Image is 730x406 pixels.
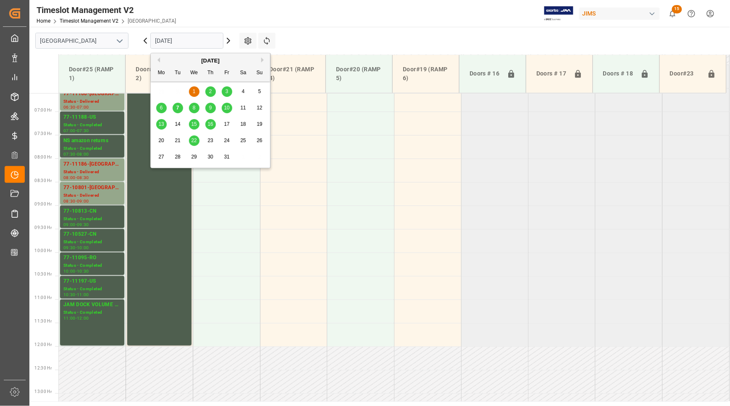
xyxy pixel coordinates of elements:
div: - [76,317,77,320]
div: - [76,105,77,109]
div: Choose Thursday, October 9th, 2025 [205,103,216,113]
span: 11:00 Hr [34,296,52,300]
div: Choose Sunday, October 19th, 2025 [255,119,265,130]
span: 6 [160,105,163,111]
div: Su [255,68,265,78]
div: 08:30 [77,176,89,180]
span: 29 [191,154,197,160]
div: Choose Saturday, October 4th, 2025 [238,86,249,97]
div: 08:00 [77,152,89,156]
span: 31 [224,154,229,160]
span: 13:00 Hr [34,390,52,394]
div: 10:00 [77,246,89,250]
div: 77-11095-RO [63,254,121,263]
div: 09:00 [63,223,76,226]
span: 26 [257,138,262,143]
span: 07:30 Hr [34,131,52,136]
span: 08:00 Hr [34,155,52,159]
div: Status - Completed [63,239,121,246]
div: Choose Monday, October 20th, 2025 [156,135,167,146]
button: open menu [113,34,126,47]
div: Door#19 (RAMP 6) [399,62,452,86]
div: - [76,293,77,297]
span: 1 [193,88,196,94]
div: Choose Saturday, October 11th, 2025 [238,103,249,113]
span: 12:30 Hr [34,366,52,371]
div: 09:30 [77,223,89,226]
div: Door#21 (RAMP 4) [266,62,319,86]
div: 77-10527-CN [63,231,121,239]
div: Choose Thursday, October 16th, 2025 [205,119,216,130]
div: JAM DOCK VOLUME CONTROL [63,301,121,310]
div: We [189,68,200,78]
div: Choose Monday, October 27th, 2025 [156,152,167,162]
span: 18 [240,121,246,127]
span: 10:00 Hr [34,249,52,253]
button: Help Center [682,4,701,23]
div: Choose Sunday, October 12th, 2025 [255,103,265,113]
span: 08:30 Hr [34,178,52,183]
div: 77-10813-CN [63,207,121,216]
span: 11:30 Hr [34,319,52,324]
span: 30 [207,154,213,160]
span: 19 [257,121,262,127]
div: 11:00 [77,293,89,297]
div: Status - Completed [63,310,121,317]
div: Status - Completed [63,145,121,152]
div: 08:00 [63,176,76,180]
div: Door#24 (RAMP 2) [132,62,185,86]
input: Type to search/select [35,33,129,49]
button: Previous Month [155,57,160,62]
div: 77-11188-US [63,113,121,122]
div: 10:00 [63,270,76,273]
div: Choose Tuesday, October 21st, 2025 [173,135,183,146]
div: JIMS [579,8,660,20]
span: 10:30 Hr [34,272,52,277]
div: Status - Completed [63,286,121,293]
span: 22 [191,138,197,143]
div: Door#25 (RAMP 1) [66,62,118,86]
div: - [76,246,77,250]
span: 23 [207,138,213,143]
span: 16 [207,121,213,127]
span: 07:00 Hr [34,108,52,112]
div: Choose Wednesday, October 15th, 2025 [189,119,200,130]
div: Timeslot Management V2 [37,4,176,16]
div: Status - Delivered [63,169,121,176]
span: 10 [224,105,229,111]
span: 11 [240,105,246,111]
div: 10:30 [77,270,89,273]
div: - [76,199,77,203]
div: 11:00 [63,317,76,320]
div: 77-10801-[GEOGRAPHIC_DATA] [63,184,121,192]
div: 08:30 [63,199,76,203]
div: Choose Tuesday, October 28th, 2025 [173,152,183,162]
div: 07:30 [77,129,89,133]
span: 09:30 Hr [34,225,52,230]
div: Choose Monday, October 6th, 2025 [156,103,167,113]
button: JIMS [579,5,663,21]
div: [DATE] [151,57,270,65]
div: Status - Delivered [63,98,121,105]
div: Mo [156,68,167,78]
div: Choose Saturday, October 25th, 2025 [238,135,249,146]
span: 27 [158,154,164,160]
span: 2 [209,88,212,94]
div: Status - Delivered [63,192,121,199]
div: Fr [222,68,232,78]
div: month 2025-10 [153,83,268,165]
div: Choose Friday, October 10th, 2025 [222,103,232,113]
div: Choose Friday, October 3rd, 2025 [222,86,232,97]
span: 20 [158,138,164,143]
div: Doors # 16 [466,66,504,82]
div: Choose Sunday, October 26th, 2025 [255,135,265,146]
div: 07:30 [63,152,76,156]
div: Doors # 18 [600,66,637,82]
div: Choose Saturday, October 18th, 2025 [238,119,249,130]
span: 3 [226,88,228,94]
span: 13 [158,121,164,127]
div: Choose Tuesday, October 14th, 2025 [173,119,183,130]
div: Status - Completed [63,263,121,270]
span: 7 [176,105,179,111]
div: 12:00 [77,317,89,320]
